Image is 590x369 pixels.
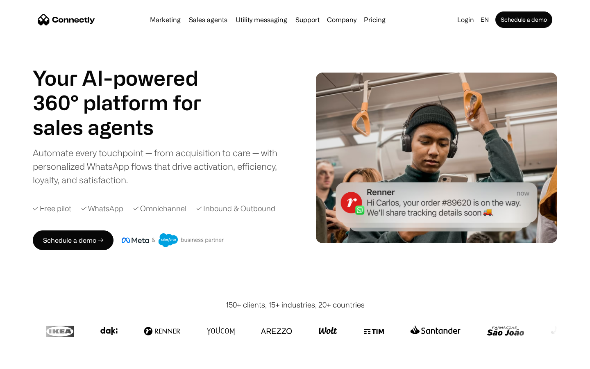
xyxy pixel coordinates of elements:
[33,203,71,214] div: ✓ Free pilot
[8,354,49,366] aside: Language selected: English
[147,16,184,23] a: Marketing
[133,203,186,214] div: ✓ Omnichannel
[33,230,113,250] a: Schedule a demo →
[33,115,221,139] h1: sales agents
[16,355,49,366] ul: Language list
[495,11,552,28] a: Schedule a demo
[122,233,224,247] img: Meta and Salesforce business partner badge.
[226,299,365,310] div: 150+ clients, 15+ industries, 20+ countries
[454,14,477,25] a: Login
[196,203,275,214] div: ✓ Inbound & Outbound
[327,14,356,25] div: Company
[186,16,231,23] a: Sales agents
[81,203,123,214] div: ✓ WhatsApp
[481,14,489,25] div: en
[33,66,221,115] h1: Your AI-powered 360° platform for
[232,16,290,23] a: Utility messaging
[361,16,389,23] a: Pricing
[292,16,323,23] a: Support
[33,146,291,187] div: Automate every touchpoint — from acquisition to care — with personalized WhatsApp flows that driv...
